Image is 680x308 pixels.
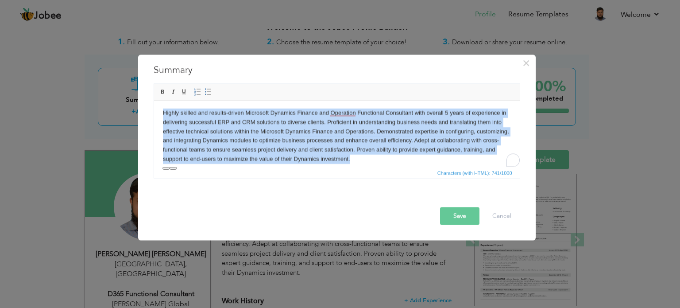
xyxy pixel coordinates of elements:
a: Italic [169,87,178,97]
a: Bold [158,87,168,97]
a: Underline [179,87,189,97]
iframe: Rich Text Editor, summaryEditor [154,101,520,167]
button: Cancel [483,207,520,225]
h3: Summary [154,63,520,77]
button: Close [519,56,533,70]
a: Insert/Remove Bulleted List [203,87,213,97]
div: Statistics [436,169,515,177]
button: Save [440,207,479,225]
span: Characters (with HTML): 741/1000 [436,169,514,177]
a: Insert/Remove Numbered List [193,87,202,97]
span: × [522,55,530,71]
